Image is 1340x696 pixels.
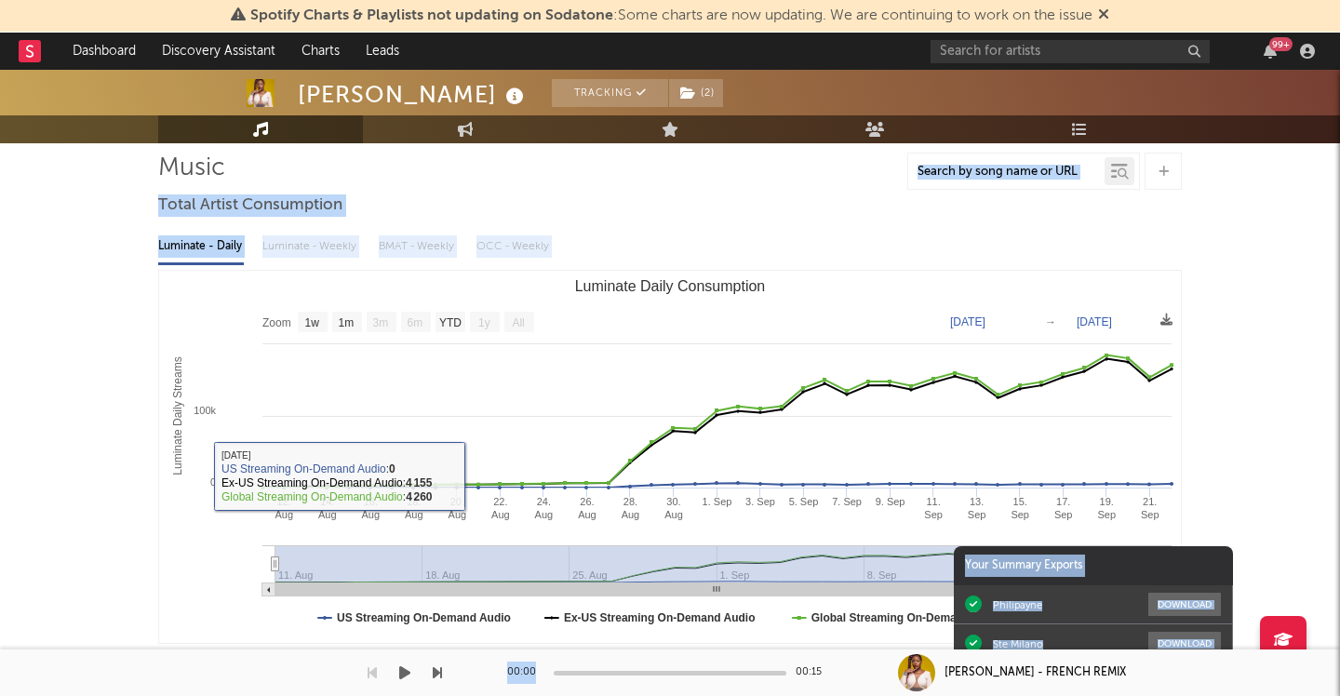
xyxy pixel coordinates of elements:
div: Luminate - Daily [158,231,244,262]
div: [PERSON_NAME] - FRENCH REMIX [945,664,1126,681]
text: 30. Aug [664,496,683,520]
text: 9. Sep [876,496,905,507]
text: 22. Aug [491,496,510,520]
text: All [512,316,524,329]
text: 100k [194,405,216,416]
text: [DATE] [950,315,985,328]
div: Ste Milano [993,637,1043,650]
text: → [1045,315,1056,328]
text: 1w [305,316,320,329]
text: 24. Aug [535,496,554,520]
text: 20. Aug [449,496,467,520]
div: Philipayne [993,598,1042,611]
span: ( 2 ) [668,79,724,107]
text: Luminate Daily Consumption [575,278,766,294]
text: 12. Aug [275,496,293,520]
text: 7. Sep [832,496,862,507]
text: 18. Aug [405,496,423,520]
text: 14. Aug [318,496,337,520]
text: Zoom [262,316,291,329]
text: 1y [478,316,490,329]
div: 00:00 [507,662,544,684]
div: [PERSON_NAME] [298,79,529,110]
span: Dismiss [1098,8,1109,23]
text: Global Streaming On-Demand Audio [811,611,1005,624]
text: 16. Aug [362,496,381,520]
button: Download [1148,593,1221,616]
button: 99+ [1264,44,1277,59]
a: Charts [288,33,353,70]
text: 6m [408,316,423,329]
text: 1m [339,316,355,329]
text: 26. Aug [578,496,596,520]
button: Download [1148,632,1221,655]
div: Your Summary Exports [954,546,1233,585]
button: (2) [669,79,723,107]
text: 5. Sep [789,496,819,507]
text: YTD [439,316,462,329]
span: Spotify Charts & Playlists not updating on Sodatone [250,8,613,23]
button: Tracking [552,79,668,107]
text: US Streaming On-Demand Audio [337,611,511,624]
text: 15. Sep [1011,496,1029,520]
input: Search for artists [931,40,1210,63]
text: 21. Sep [1141,496,1159,520]
text: [DATE] [1077,315,1112,328]
div: 99 + [1269,37,1293,51]
text: 3m [373,316,389,329]
text: 28. Aug [622,496,640,520]
text: 17. Sep [1054,496,1073,520]
text: 0 [210,476,216,488]
text: 1. Sep [703,496,732,507]
input: Search by song name or URL [908,165,1105,180]
div: 00:15 [796,662,833,684]
span: Total Artist Consumption [158,194,342,217]
text: 19. Sep [1097,496,1116,520]
a: Leads [353,33,412,70]
a: Dashboard [60,33,149,70]
text: 13. Sep [968,496,986,520]
text: 11. Sep [924,496,943,520]
a: Discovery Assistant [149,33,288,70]
text: 3. Sep [745,496,775,507]
svg: Luminate Daily Consumption [159,271,1181,643]
text: Luminate Daily Streams [171,356,184,475]
span: : Some charts are now updating. We are continuing to work on the issue [250,8,1092,23]
text: Ex-US Streaming On-Demand Audio [564,611,756,624]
